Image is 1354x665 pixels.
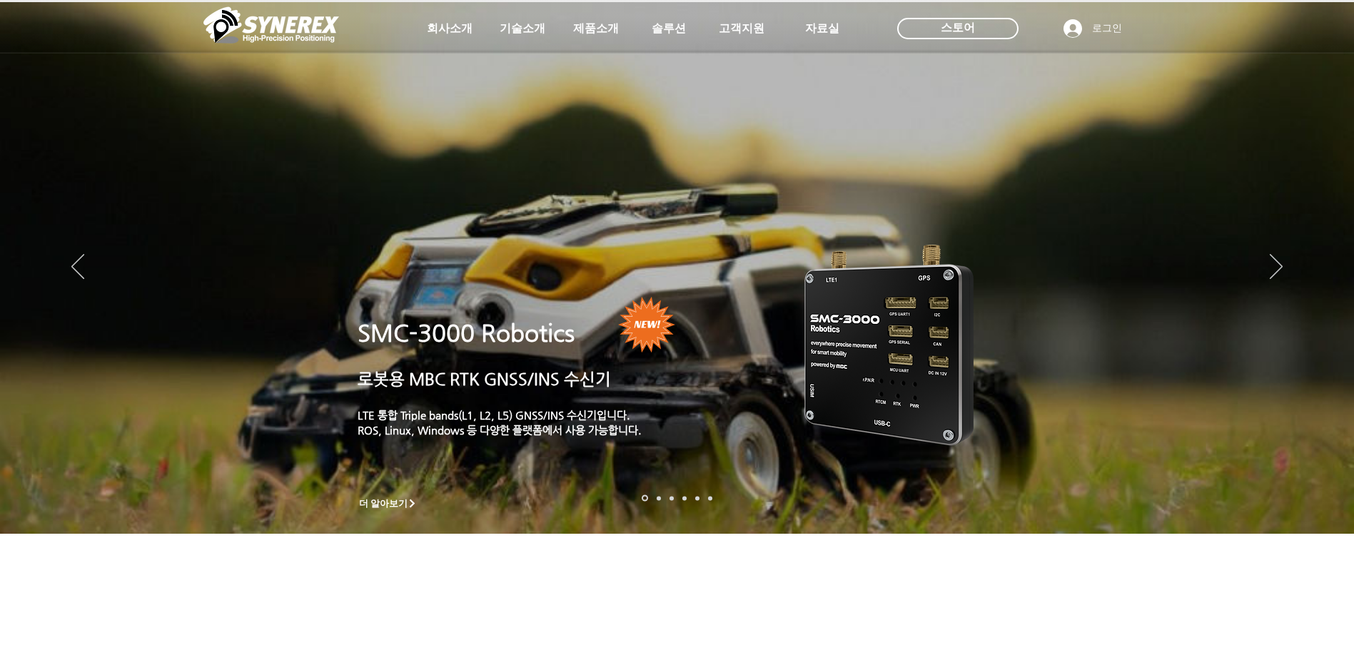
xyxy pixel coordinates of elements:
button: 이전 [71,254,84,281]
img: KakaoTalk_20241224_155801212.png [784,223,995,462]
span: 솔루션 [652,21,686,36]
span: 스토어 [941,20,975,36]
span: 제품소개 [573,21,619,36]
div: 스토어 [897,18,1019,39]
span: 기술소개 [500,21,545,36]
a: 측량 IoT [670,496,674,500]
a: 더 알아보기 [353,494,424,512]
a: 로봇용 MBC RTK GNSS/INS 수신기 [358,370,611,388]
a: LTE 통합 Triple bands(L1, L2, L5) GNSS/INS 수신기입니다. [358,409,630,421]
nav: 슬라이드 [637,495,717,502]
a: 제품소개 [560,14,632,43]
span: 더 알아보기 [359,497,408,510]
img: 씨너렉스_White_simbol_대지 1.png [203,4,339,46]
a: 로봇 [695,496,699,500]
a: 정밀농업 [708,496,712,500]
span: 회사소개 [427,21,473,36]
a: 회사소개 [414,14,485,43]
a: 드론 8 - SMC 2000 [657,496,661,500]
button: 로그인 [1054,15,1132,42]
a: 자료실 [787,14,858,43]
span: 자료실 [805,21,839,36]
a: 솔루션 [633,14,704,43]
span: 로그인 [1087,21,1127,36]
a: SMC-3000 Robotics [358,320,575,347]
a: 고객지원 [706,14,777,43]
a: 기술소개 [487,14,558,43]
a: ROS, Linux, Windows 등 다양한 플랫폼에서 사용 가능합니다. [358,424,642,436]
a: 자율주행 [682,496,687,500]
span: 고객지원 [719,21,764,36]
a: 로봇- SMC 2000 [642,495,648,502]
button: 다음 [1270,254,1283,281]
